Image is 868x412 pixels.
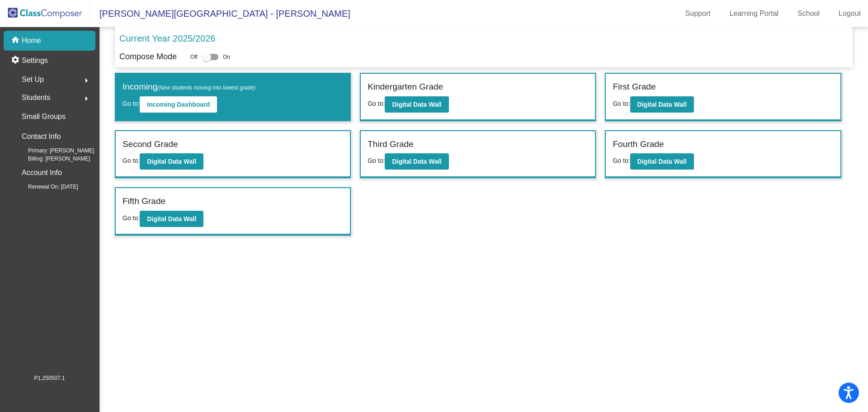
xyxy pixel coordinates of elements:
button: Incoming Dashboard [140,96,217,113]
p: Compose Mode [119,51,177,63]
span: Renewal On: [DATE] [14,183,78,191]
button: Digital Data Wall [385,96,448,113]
label: First Grade [613,81,656,94]
a: Learning Portal [722,6,786,21]
span: Go to: [368,100,385,107]
a: School [790,6,827,21]
p: Account Info [22,166,62,179]
p: Small Groups [22,110,66,123]
span: (New students moving into lowest grade) [157,85,255,91]
span: Go to: [368,157,385,164]
label: Fifth Grade [123,195,165,208]
mat-icon: arrow_right [81,75,92,86]
b: Incoming Dashboard [147,101,210,108]
button: Digital Data Wall [630,153,694,170]
label: Incoming [123,81,255,94]
button: Digital Data Wall [140,153,203,170]
p: Contact Info [22,130,61,143]
a: Logout [831,6,868,21]
a: Support [678,6,718,21]
button: Digital Data Wall [140,211,203,227]
b: Digital Data Wall [637,101,687,108]
label: Kindergarten Grade [368,81,443,94]
button: Digital Data Wall [385,153,448,170]
label: Fourth Grade [613,138,664,151]
b: Digital Data Wall [147,215,196,223]
mat-icon: arrow_right [81,93,92,104]
span: Go to: [613,100,630,107]
span: Go to: [613,157,630,164]
b: Digital Data Wall [392,101,441,108]
span: Students [22,91,50,104]
span: Billing: [PERSON_NAME] [14,155,90,163]
span: Go to: [123,214,140,222]
p: Current Year 2025/2026 [119,32,215,45]
mat-icon: home [11,35,22,46]
span: On [223,53,230,61]
mat-icon: settings [11,55,22,66]
span: Set Up [22,73,44,86]
p: Settings [22,55,48,66]
span: Off [190,53,198,61]
button: Digital Data Wall [630,96,694,113]
span: [PERSON_NAME][GEOGRAPHIC_DATA] - [PERSON_NAME] [90,6,350,21]
label: Second Grade [123,138,178,151]
span: Go to: [123,100,140,107]
b: Digital Data Wall [392,158,441,165]
b: Digital Data Wall [637,158,687,165]
label: Third Grade [368,138,413,151]
span: Primary: [PERSON_NAME] [14,147,94,155]
b: Digital Data Wall [147,158,196,165]
p: Home [22,35,41,46]
span: Go to: [123,157,140,164]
